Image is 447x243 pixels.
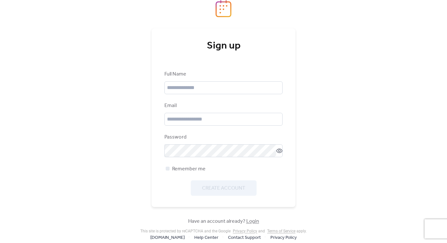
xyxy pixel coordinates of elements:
a: [DOMAIN_NAME] [150,233,185,241]
a: Terms of Service [267,229,295,233]
span: Have an account already? [188,218,259,225]
span: [DOMAIN_NAME] [150,234,185,242]
a: Help Center [194,233,218,241]
a: Privacy Policy [270,233,297,241]
div: Password [164,133,281,141]
span: Help Center [194,234,218,242]
a: Privacy Policy [233,229,257,233]
span: Contact Support [228,234,261,242]
div: Sign up [164,40,283,52]
div: Email [164,102,281,110]
span: Remember me [172,165,206,173]
a: Contact Support [228,233,261,241]
span: Privacy Policy [270,234,297,242]
a: Login [246,216,259,226]
div: Full Name [164,70,281,78]
div: This site is protected by reCAPTCHA and the Google and apply . [140,229,307,233]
